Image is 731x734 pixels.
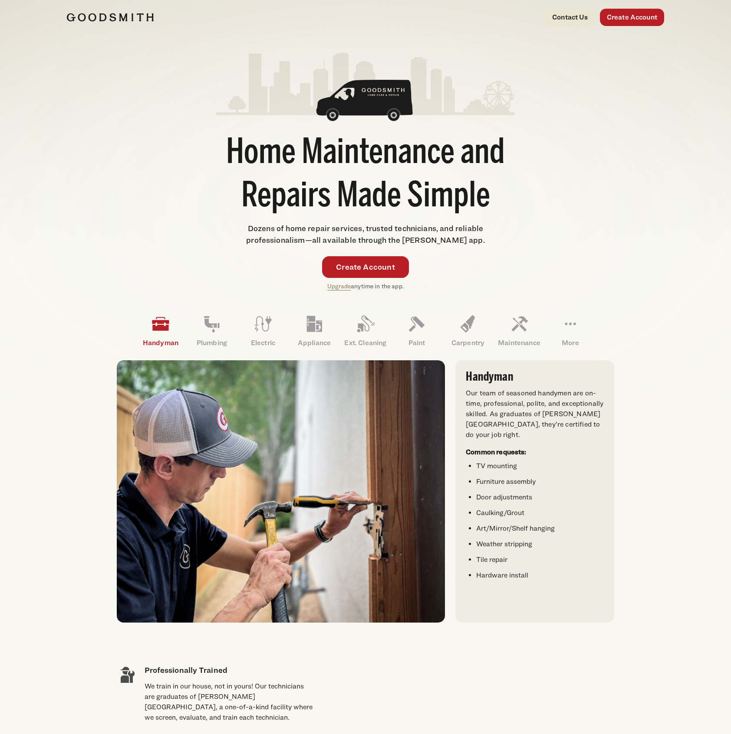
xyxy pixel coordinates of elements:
[466,371,604,383] h3: Handyman
[442,338,494,348] p: Carpentry
[327,282,351,290] a: Upgrade
[135,338,186,348] p: Handyman
[494,338,545,348] p: Maintenance
[476,570,604,581] li: Hardware install
[476,555,604,565] li: Tile repair
[289,308,340,353] a: Appliance
[135,308,186,353] a: Handyman
[246,224,485,245] span: Dozens of home repair services, trusted technicians, and reliable professionalism—all available t...
[322,256,409,278] a: Create Account
[476,523,604,534] li: Art/Mirror/Shelf hanging
[545,338,596,348] p: More
[466,388,604,440] p: Our team of seasoned handymen are on-time, professional, polite, and exceptionally skilled. As gr...
[494,308,545,353] a: Maintenance
[340,308,391,353] a: Ext. Cleaning
[67,13,154,22] img: Goodsmith
[327,281,404,291] p: anytime in the app.
[186,338,237,348] p: Plumbing
[145,664,314,676] h4: Professionally Trained
[476,492,604,502] li: Door adjustments
[117,360,445,623] img: A handyman in a cap and polo shirt using a hammer to work on a door frame.
[545,9,595,26] a: Contact Us
[145,681,314,723] div: We train in our house, not in yours! Our technicians are graduates of [PERSON_NAME][GEOGRAPHIC_DA...
[466,448,527,456] strong: Common requests:
[186,308,237,353] a: Plumbing
[391,338,442,348] p: Paint
[600,9,664,26] a: Create Account
[216,132,515,219] h1: Home Maintenance and Repairs Made Simple
[442,308,494,353] a: Carpentry
[237,338,289,348] p: Electric
[476,508,604,518] li: Caulking/Grout
[476,461,604,471] li: TV mounting
[545,308,596,353] a: More
[391,308,442,353] a: Paint
[476,539,604,549] li: Weather stripping
[289,338,340,348] p: Appliance
[476,476,604,487] li: Furniture assembly
[340,338,391,348] p: Ext. Cleaning
[237,308,289,353] a: Electric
